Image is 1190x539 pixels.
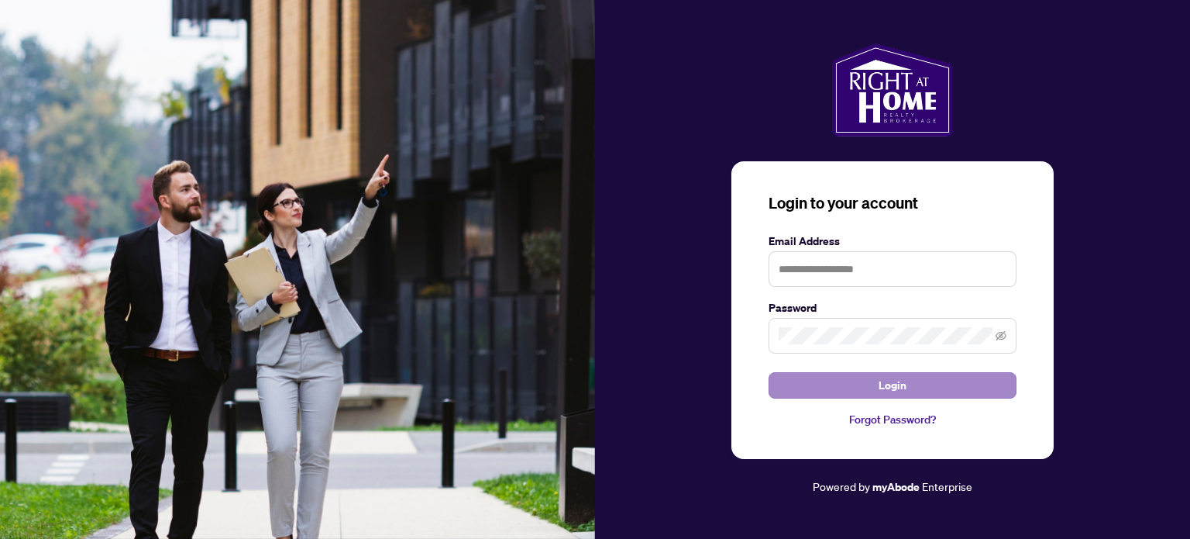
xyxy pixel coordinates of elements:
span: eye-invisible [996,330,1006,341]
img: ma-logo [832,43,952,136]
label: Email Address [769,233,1016,250]
h3: Login to your account [769,192,1016,214]
span: Login [879,373,906,398]
a: myAbode [872,479,920,496]
span: Powered by [813,479,870,493]
button: Login [769,372,1016,399]
span: Enterprise [922,479,972,493]
a: Forgot Password? [769,411,1016,428]
label: Password [769,299,1016,316]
